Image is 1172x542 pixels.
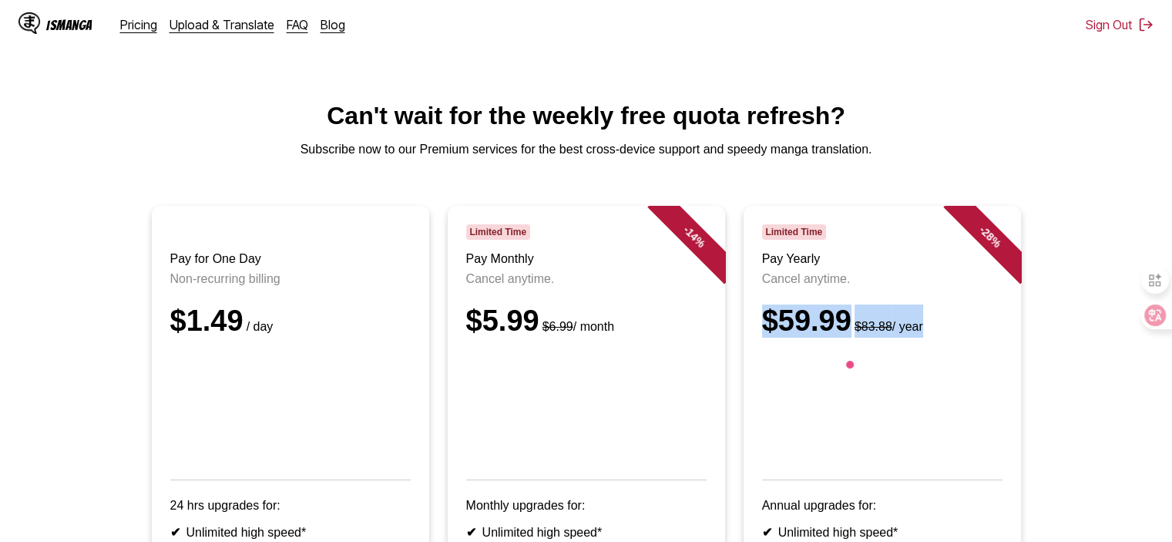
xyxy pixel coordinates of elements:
[466,272,707,286] p: Cancel anytime.
[466,525,707,540] li: Unlimited high speed*
[18,12,40,34] img: IsManga Logo
[466,224,530,240] span: Limited Time
[762,525,1002,540] li: Unlimited high speed*
[762,499,1002,513] p: Annual upgrades for:
[170,252,411,266] h3: Pay for One Day
[466,252,707,266] h3: Pay Monthly
[1086,17,1154,32] button: Sign Out
[170,305,411,338] div: $1.49
[12,102,1160,130] h1: Can't wait for the weekly free quota refresh?
[321,17,345,32] a: Blog
[466,305,707,338] div: $5.99
[466,356,707,458] iframe: PayPal
[851,320,923,333] small: / year
[855,320,892,333] s: $83.88
[170,526,180,539] b: ✔
[762,526,772,539] b: ✔
[170,525,411,540] li: Unlimited high speed*
[46,18,92,32] div: IsManga
[943,190,1036,283] div: - 28 %
[539,320,614,333] small: / month
[243,320,274,333] small: / day
[170,17,274,32] a: Upload & Translate
[1138,17,1154,32] img: Sign out
[120,17,157,32] a: Pricing
[287,17,308,32] a: FAQ
[762,305,1002,338] div: $59.99
[466,499,707,513] p: Monthly upgrades for:
[12,143,1160,157] p: Subscribe now to our Premium services for the best cross-device support and speedy manga translat...
[170,356,411,458] iframe: PayPal
[18,12,120,37] a: IsManga LogoIsManga
[466,526,476,539] b: ✔
[762,252,1002,266] h3: Pay Yearly
[762,356,1002,458] iframe: PayPal
[170,272,411,286] p: Non-recurring billing
[762,224,826,240] span: Limited Time
[647,190,740,283] div: - 14 %
[762,272,1002,286] p: Cancel anytime.
[542,320,573,333] s: $6.99
[170,499,411,513] p: 24 hrs upgrades for:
